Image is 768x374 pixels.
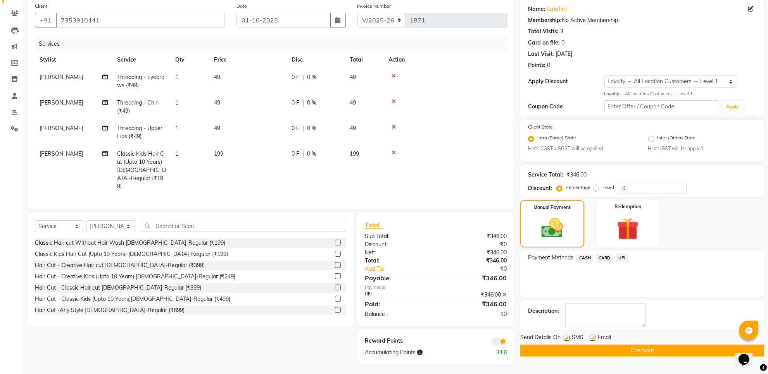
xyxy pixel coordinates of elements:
span: 49 [214,99,220,106]
div: 0 [547,61,550,69]
div: Hair Cut - Creative Kids (Upto 10 Years) [DEMOGRAPHIC_DATA]-Regular (₹249) [35,273,235,281]
span: 0 F [292,99,299,107]
span: 1 [175,99,178,106]
div: ₹346.00 [436,291,513,299]
span: 49 [350,125,356,132]
label: Client [35,3,47,10]
div: ₹0 [449,265,513,273]
button: +91 [35,13,57,27]
div: Paid: [359,299,436,309]
div: Services [36,37,513,51]
span: 1 [175,74,178,81]
div: Hair Cut -Any Style [DEMOGRAPHIC_DATA]-Regular (₹899) [35,306,185,314]
div: ₹346.00 [436,257,513,265]
div: Balance : [359,310,436,318]
th: Action [384,51,507,69]
label: Inter (Other) State [658,134,696,144]
div: Last Visit: [528,50,554,58]
label: Intra (Same) State [537,134,576,144]
span: 1 [175,125,178,132]
span: | [302,73,304,81]
div: Membership: [528,16,562,24]
span: 0 F [292,124,299,132]
a: Lakshmi [547,5,568,13]
span: Threading - Upper Lips (₹49) [117,125,162,140]
th: Qty [171,51,209,69]
span: | [302,124,304,132]
span: 49 [350,74,356,81]
span: 49 [350,99,356,106]
th: Disc [287,51,345,69]
img: _gift.svg [610,215,646,242]
th: Service [112,51,171,69]
div: ₹346.00 [436,249,513,257]
span: 0 F [292,150,299,158]
small: Hint : IGST will be applied [648,145,756,152]
span: [PERSON_NAME] [40,125,83,132]
span: 0 % [307,150,316,158]
span: [PERSON_NAME] [40,150,83,157]
div: ₹346.00 [436,299,513,309]
span: 0 % [307,73,316,81]
div: Card on file: [528,39,560,47]
div: ₹346.00 [566,171,587,179]
div: Hair Cut - Classic Hair cut [DEMOGRAPHIC_DATA]-Regular (₹399) [35,284,201,292]
label: Client State [528,124,553,130]
div: Total: [359,257,436,265]
label: Date [236,3,247,10]
div: 0 [561,39,564,47]
span: Send Details On [520,333,561,343]
div: Payments [365,284,507,291]
div: Discount: [528,184,552,192]
div: Total Visits: [528,27,559,36]
div: Name: [528,5,545,13]
div: Classic Hair cut Without Hair Wash [DEMOGRAPHIC_DATA]-Regular (₹199) [35,239,225,247]
div: [DATE] [556,50,572,58]
div: 3 [560,27,563,36]
div: ₹0 [436,310,513,318]
span: | [302,150,304,158]
input: Search or Scan [141,220,346,232]
span: [PERSON_NAME] [40,74,83,81]
span: 49 [214,74,220,81]
span: Threading - Eyebrows (₹49) [117,74,164,89]
div: Payable: [359,273,436,283]
strong: Loyalty → [604,91,625,96]
span: SMS [572,333,583,343]
span: CASH [576,254,593,262]
div: Accumulating Points [359,348,474,357]
small: Hint : CGST + SGST will be applied [528,145,636,152]
div: ₹346.00 [436,232,513,240]
span: Classic Kids Hair Cut (Upto 10 Years) [DEMOGRAPHIC_DATA]-Regular (₹199) [117,150,166,190]
a: Add Tip [359,265,449,273]
div: Hair Cut - Classic Kids (Upto 10 Years)[DEMOGRAPHIC_DATA]-Regular (₹499) [35,295,230,303]
span: 199 [350,150,359,157]
span: | [302,99,304,107]
th: Total [345,51,384,69]
div: Classic Kids Hair Cut (Upto 10 Years) [DEMOGRAPHIC_DATA]-Regular (₹199) [35,250,228,258]
img: _cash.svg [535,216,570,240]
button: Checkout [520,345,764,357]
label: Invoice Number [357,3,391,10]
label: Redemption [614,203,641,210]
input: Search by Name/Mobile/Email/Code [56,13,225,27]
div: No Active Membership [528,16,756,24]
div: UPI [359,291,436,299]
span: 49 [214,125,220,132]
iframe: chat widget [735,343,760,366]
span: [PERSON_NAME] [40,99,83,106]
label: Percentage [566,184,590,191]
input: Enter Offer / Coupon Code [604,100,718,112]
div: Reward Points [359,337,436,345]
span: UPI [616,254,628,262]
div: Apply Discount [528,77,604,86]
span: 0 % [307,99,316,107]
span: 0 % [307,124,316,132]
span: Payment Methods [528,254,573,262]
div: Description: [528,307,559,315]
div: ₹346.00 [436,273,513,283]
div: Net: [359,249,436,257]
div: Service Total: [528,171,563,179]
div: 34.6 [474,348,513,357]
div: ₹0 [436,240,513,249]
